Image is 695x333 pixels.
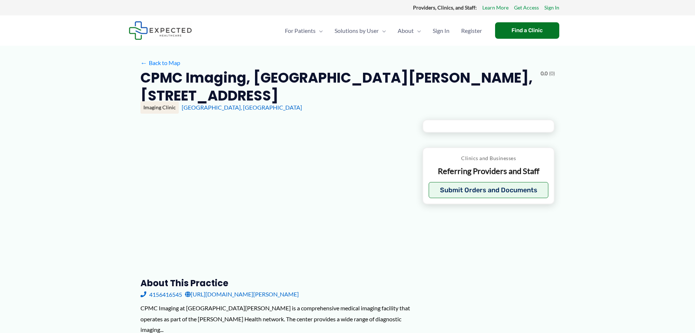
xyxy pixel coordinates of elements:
[482,3,509,12] a: Learn More
[398,18,414,43] span: About
[279,18,329,43] a: For PatientsMenu Toggle
[427,18,455,43] a: Sign In
[129,21,192,40] img: Expected Healthcare Logo - side, dark font, small
[140,289,182,300] a: 4156416545
[413,4,477,11] strong: Providers, Clinics, and Staff:
[433,18,449,43] span: Sign In
[549,69,555,78] span: (0)
[185,289,299,300] a: [URL][DOMAIN_NAME][PERSON_NAME]
[429,182,549,198] button: Submit Orders and Documents
[285,18,316,43] span: For Patients
[140,101,179,114] div: Imaging Clinic
[316,18,323,43] span: Menu Toggle
[140,277,411,289] h3: About this practice
[461,18,482,43] span: Register
[329,18,392,43] a: Solutions by UserMenu Toggle
[140,59,147,66] span: ←
[140,69,535,105] h2: CPMC Imaging, [GEOGRAPHIC_DATA][PERSON_NAME], [STREET_ADDRESS]
[541,69,548,78] span: 0.0
[335,18,379,43] span: Solutions by User
[495,22,559,39] a: Find a Clinic
[392,18,427,43] a: AboutMenu Toggle
[414,18,421,43] span: Menu Toggle
[379,18,386,43] span: Menu Toggle
[514,3,539,12] a: Get Access
[182,104,302,111] a: [GEOGRAPHIC_DATA], [GEOGRAPHIC_DATA]
[429,166,549,177] p: Referring Providers and Staff
[455,18,488,43] a: Register
[429,154,549,163] p: Clinics and Businesses
[279,18,488,43] nav: Primary Site Navigation
[544,3,559,12] a: Sign In
[140,57,180,68] a: ←Back to Map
